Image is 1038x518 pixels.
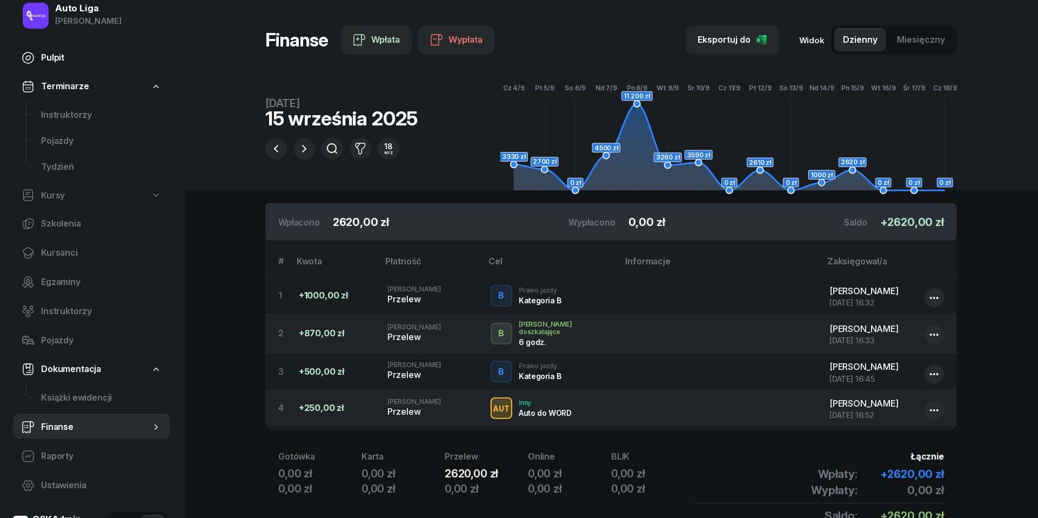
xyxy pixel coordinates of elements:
tspan: Śr 17/9 [903,83,926,92]
a: Kursy [13,183,170,208]
div: Przelew [388,405,473,419]
div: 0,00 zł [611,466,694,481]
a: Pulpit [13,45,170,71]
div: Prawo jazdy [519,362,561,369]
div: Wpłata [353,33,400,47]
div: Przelew [388,330,473,344]
span: Ustawienia [41,479,162,493]
tspan: So 13/9 [779,84,803,92]
button: B [491,361,512,382]
div: 0,00 zł [278,466,361,481]
div: 2620,00 zł [445,466,528,481]
a: Pojazdy [32,128,170,154]
a: Finanse [13,414,170,440]
button: B [491,323,512,344]
div: +870,00 zł [299,327,371,341]
th: Zaksięgował/a [821,254,957,277]
tspan: Śr 10/9 [688,83,710,92]
tspan: Cz 4/9 [503,84,525,92]
a: Instruktorzy [32,102,170,128]
div: BLIK [611,450,694,464]
div: Auto Liga [55,4,122,13]
a: Dokumentacja [13,357,170,382]
tspan: Wt 9/9 [657,84,679,92]
span: Pojazdy [41,134,162,148]
span: [DATE] 16:33 [829,336,875,345]
button: Dzienny [834,28,886,52]
div: 1 [278,289,290,303]
span: Wypłaty: [811,483,858,498]
div: +500,00 zł [299,365,371,379]
div: wrz [384,150,393,155]
tspan: Wt 16/9 [871,84,896,92]
div: Online [528,450,611,464]
tspan: Pt 12/9 [749,84,772,92]
a: Egzaminy [13,269,170,295]
div: 2 [278,327,290,341]
button: 18wrz [378,138,399,160]
tspan: Cz 11/9 [719,84,741,92]
button: AUT [491,397,512,419]
a: Kursanci [13,240,170,266]
span: Wpłaty: [818,467,858,482]
span: [DATE] 16:45 [829,374,875,383]
div: Kategoria B [519,296,561,305]
div: B [494,324,509,343]
span: + [880,216,888,229]
tspan: So 6/9 [565,84,586,92]
span: Pojazdy [41,334,162,348]
div: 0,00 zł [278,481,361,496]
div: 18 [384,143,393,150]
div: Wypłacono [568,216,615,229]
span: Pulpit [41,51,162,65]
div: Prawo jazdy [519,287,561,294]
div: +1000,00 zł [299,289,371,303]
span: [PERSON_NAME] [829,398,899,409]
div: [DATE] [265,98,418,109]
a: Terminarze [13,74,170,99]
span: [PERSON_NAME] [388,361,441,369]
div: 0,00 zł [361,466,445,481]
div: Przelew [445,450,528,464]
button: B [491,285,512,307]
div: Inny [519,399,572,406]
h1: Finanse [265,30,328,50]
span: Terminarze [41,79,89,94]
a: Instruktorzy [13,298,170,324]
tspan: Pn 8/9 [627,84,647,92]
div: 4 [278,401,290,415]
div: Przelew [388,368,473,382]
span: Finanse [41,420,151,434]
tspan: Pt 5/9 [535,84,554,92]
a: Raporty [13,443,170,469]
tspan: Nd 14/9 [809,84,834,92]
th: Cel [482,254,619,277]
div: Gotówka [278,450,361,464]
div: AUT [489,402,514,415]
span: Dzienny [843,33,878,47]
div: 6 godz. [519,337,575,347]
div: 0,00 zł [528,466,611,481]
span: [PERSON_NAME] [829,285,899,296]
button: Wypłata [418,26,494,54]
span: Dokumentacja [41,362,101,376]
div: 0,00 zł [445,481,528,496]
div: 15 września 2025 [265,109,418,128]
a: Pojazdy [13,328,170,354]
button: Eksportuj do [686,26,780,54]
tspan: Pn 15/9 [841,84,864,92]
div: Przelew [388,293,473,307]
div: B [494,287,509,305]
div: 0,00 zł [361,481,445,496]
span: Książki ewidencji [41,391,162,405]
div: Auto do WORD [519,408,572,417]
th: Kwota [290,254,379,277]
span: Tydzień [41,160,162,174]
div: 3 [278,365,290,379]
div: Wypłata [430,33,483,47]
th: Informacje [619,254,821,277]
div: B [494,363,509,381]
span: Instruktorzy [41,108,162,122]
a: Książki ewidencji [32,385,170,411]
span: [PERSON_NAME] [388,323,441,331]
